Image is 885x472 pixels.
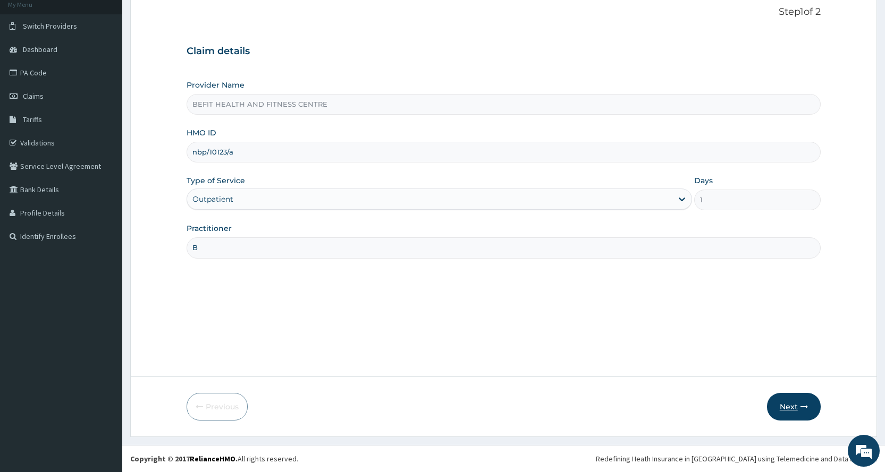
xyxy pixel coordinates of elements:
span: Tariffs [23,115,42,124]
img: d_794563401_company_1708531726252_794563401 [20,53,43,80]
span: We're online! [62,134,147,241]
button: Previous [187,393,248,420]
div: Minimize live chat window [174,5,200,31]
input: Enter HMO ID [187,142,821,162]
span: Dashboard [23,45,57,54]
a: RelianceHMO [190,454,235,464]
button: Next [767,393,821,420]
span: Switch Providers [23,21,77,31]
footer: All rights reserved. [122,445,885,472]
div: Redefining Heath Insurance in [GEOGRAPHIC_DATA] using Telemedicine and Data Science! [596,453,877,464]
h3: Claim details [187,46,821,57]
label: Type of Service [187,175,245,186]
input: Enter Name [187,237,821,258]
label: Provider Name [187,80,245,90]
label: Days [694,175,713,186]
span: Claims [23,91,44,101]
div: Chat with us now [55,59,179,73]
p: Step 1 of 2 [187,6,821,18]
strong: Copyright © 2017 . [130,454,238,464]
label: Practitioner [187,223,232,234]
label: HMO ID [187,127,216,138]
textarea: Type your message and hit 'Enter' [5,290,203,327]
